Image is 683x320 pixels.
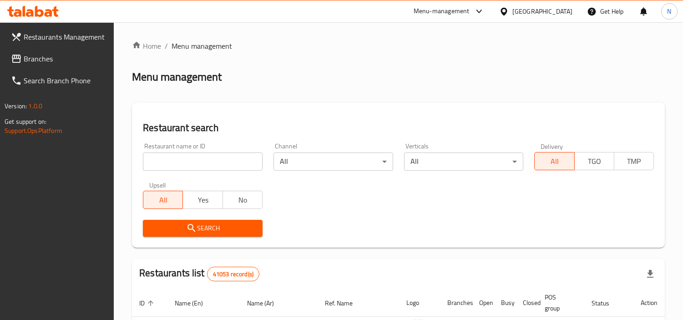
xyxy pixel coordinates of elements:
[538,155,571,168] span: All
[325,298,364,309] span: Ref. Name
[132,41,665,51] nav: breadcrumb
[633,289,665,317] th: Action
[494,289,516,317] th: Busy
[24,53,107,64] span: Branches
[516,289,537,317] th: Closed
[4,70,114,91] a: Search Branch Phone
[592,298,621,309] span: Status
[143,152,263,171] input: Search for restaurant name or ID..
[534,152,574,170] button: All
[227,193,259,207] span: No
[472,289,494,317] th: Open
[132,70,222,84] h2: Menu management
[545,292,573,314] span: POS group
[172,41,232,51] span: Menu management
[147,193,179,207] span: All
[4,26,114,48] a: Restaurants Management
[223,191,263,209] button: No
[404,152,524,171] div: All
[143,121,654,135] h2: Restaurant search
[578,155,611,168] span: TGO
[24,31,107,42] span: Restaurants Management
[440,289,472,317] th: Branches
[5,125,62,137] a: Support.OpsPlatform
[143,220,263,237] button: Search
[207,270,259,279] span: 41053 record(s)
[28,100,42,112] span: 1.0.0
[165,41,168,51] li: /
[574,152,614,170] button: TGO
[512,6,572,16] div: [GEOGRAPHIC_DATA]
[399,289,440,317] th: Logo
[4,48,114,70] a: Branches
[24,75,107,86] span: Search Branch Phone
[149,182,166,188] label: Upsell
[414,6,470,17] div: Menu-management
[273,152,393,171] div: All
[667,6,671,16] span: N
[541,143,563,149] label: Delivery
[150,223,255,234] span: Search
[175,298,215,309] span: Name (En)
[143,191,183,209] button: All
[139,266,259,281] h2: Restaurants list
[639,263,661,285] div: Export file
[5,100,27,112] span: Version:
[5,116,46,127] span: Get support on:
[187,193,219,207] span: Yes
[618,155,650,168] span: TMP
[132,41,161,51] a: Home
[139,298,157,309] span: ID
[614,152,654,170] button: TMP
[207,267,259,281] div: Total records count
[182,191,223,209] button: Yes
[247,298,286,309] span: Name (Ar)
